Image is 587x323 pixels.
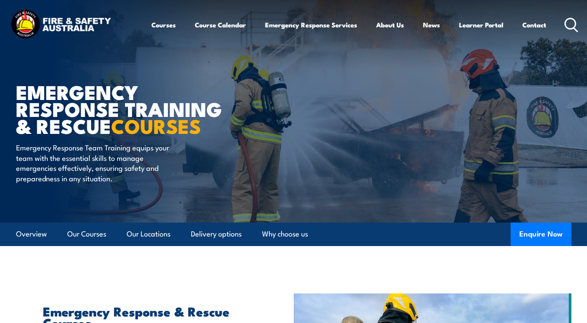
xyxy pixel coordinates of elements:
a: Courses [151,14,176,35]
a: Course Calendar [195,14,246,35]
p: Emergency Response Team Training equips your team with the essential skills to manage emergencies... [16,142,174,183]
a: Overview [16,223,47,246]
h1: Emergency Response Training & Rescue [16,83,230,134]
a: News [423,14,440,35]
strong: COURSES [111,110,201,140]
a: Emergency Response Services [265,14,357,35]
a: Contact [522,14,546,35]
a: Our Courses [67,223,106,246]
a: Learner Portal [459,14,503,35]
a: Delivery options [191,223,242,246]
a: Our Locations [127,223,171,246]
a: About Us [376,14,404,35]
button: Enquire Now [511,223,571,246]
a: Why choose us [262,223,308,246]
